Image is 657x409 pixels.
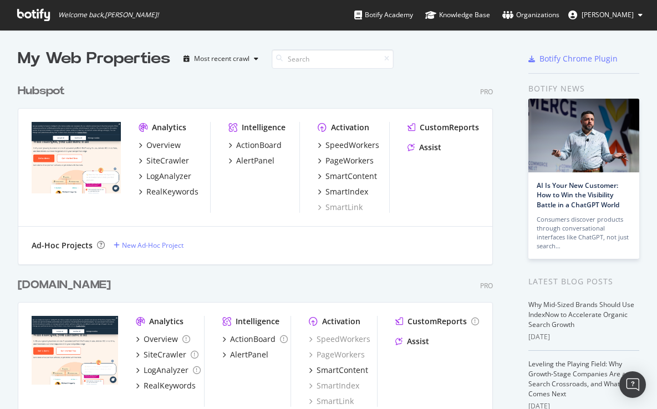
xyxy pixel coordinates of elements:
a: SmartContent [309,365,368,376]
button: [PERSON_NAME] [559,6,651,24]
div: Botify news [528,83,639,95]
div: Pro [480,87,493,96]
a: AI Is Your New Customer: How to Win the Visibility Battle in a ChatGPT World [537,181,619,209]
a: SpeedWorkers [309,334,370,345]
div: Overview [144,334,178,345]
div: Latest Blog Posts [528,275,639,288]
a: LogAnalyzer [136,365,201,376]
div: AlertPanel [230,349,268,360]
div: Knowledge Base [425,9,490,21]
a: [DOMAIN_NAME] [18,277,115,293]
div: Activation [322,316,360,327]
div: LogAnalyzer [144,365,189,376]
div: SiteCrawler [146,155,189,166]
div: Most recent crawl [194,55,249,62]
a: Leveling the Playing Field: Why Growth-Stage Companies Are at a Search Crossroads, and What Comes... [528,359,634,398]
a: Overview [139,140,181,151]
div: SmartIndex [325,186,368,197]
a: AlertPanel [228,155,274,166]
a: PageWorkers [309,349,365,360]
a: Assist [395,336,429,347]
div: CustomReports [420,122,479,133]
div: Consumers discover products through conversational interfaces like ChatGPT, not just search… [537,215,631,250]
a: SmartIndex [318,186,368,197]
a: RealKeywords [136,380,196,391]
div: Assist [407,336,429,347]
a: Why Mid-Sized Brands Should Use IndexNow to Accelerate Organic Search Growth [528,300,634,329]
a: CustomReports [395,316,479,327]
div: RealKeywords [146,186,198,197]
img: hubspot.com [32,122,121,193]
div: SiteCrawler [144,349,186,360]
div: SpeedWorkers [325,140,379,151]
div: Open Intercom Messenger [619,371,646,398]
div: Assist [419,142,441,153]
div: ActionBoard [236,140,282,151]
a: CustomReports [408,122,479,133]
div: Botify Chrome Plugin [539,53,618,64]
a: SmartLink [309,396,354,407]
a: Overview [136,334,190,345]
div: CustomReports [408,316,467,327]
div: Pro [480,281,493,290]
span: Welcome back, [PERSON_NAME] ! [58,11,159,19]
div: SmartContent [325,171,377,182]
div: PageWorkers [325,155,374,166]
div: LogAnalyzer [146,171,191,182]
a: PageWorkers [318,155,374,166]
img: hubspot-bulkdataexport.com [32,316,118,385]
div: Botify Academy [354,9,413,21]
a: RealKeywords [139,186,198,197]
a: AlertPanel [222,349,268,360]
div: Overview [146,140,181,151]
button: Most recent crawl [179,50,263,68]
div: Analytics [149,316,184,327]
img: AI Is Your New Customer: How to Win the Visibility Battle in a ChatGPT World [528,99,639,172]
a: Botify Chrome Plugin [528,53,618,64]
a: SpeedWorkers [318,140,379,151]
div: My Web Properties [18,48,170,70]
a: New Ad-Hoc Project [114,241,184,250]
div: Activation [331,122,369,133]
a: SmartIndex [309,380,359,391]
div: [DOMAIN_NAME] [18,277,111,293]
a: Assist [408,142,441,153]
a: LogAnalyzer [139,171,191,182]
a: SiteCrawler [139,155,189,166]
div: Intelligence [236,316,279,327]
div: Hubspot [18,83,65,99]
input: Search [272,49,394,69]
div: ActionBoard [230,334,276,345]
a: ActionBoard [222,334,288,345]
div: [DATE] [528,332,639,342]
a: SiteCrawler [136,349,198,360]
div: Intelligence [242,122,286,133]
div: New Ad-Hoc Project [122,241,184,250]
div: Ad-Hoc Projects [32,240,93,251]
div: AlertPanel [236,155,274,166]
a: ActionBoard [228,140,282,151]
span: Ivelisse Rodriguez [582,10,634,19]
a: Hubspot [18,83,69,99]
div: SmartContent [317,365,368,376]
div: Organizations [502,9,559,21]
div: Analytics [152,122,186,133]
div: RealKeywords [144,380,196,391]
a: SmartContent [318,171,377,182]
a: SmartLink [318,202,363,213]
